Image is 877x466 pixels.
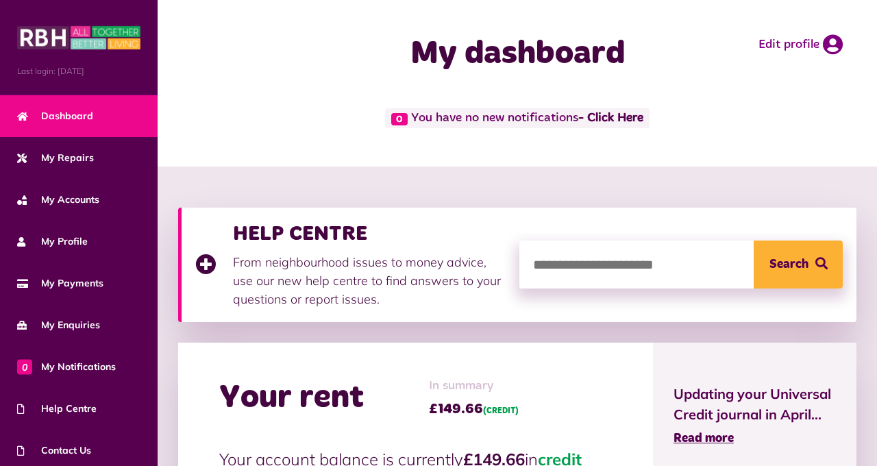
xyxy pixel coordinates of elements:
span: In summary [429,377,519,395]
h2: Your rent [219,378,364,418]
span: My Payments [17,276,103,291]
span: Help Centre [17,402,97,416]
span: Read more [674,432,734,445]
span: My Notifications [17,360,116,374]
h3: HELP CENTRE [233,221,506,246]
span: Contact Us [17,443,91,458]
span: My Accounts [17,193,99,207]
img: MyRBH [17,24,140,51]
span: My Repairs [17,151,94,165]
a: Edit profile [758,34,843,55]
span: Dashboard [17,109,93,123]
span: 0 [391,113,408,125]
span: My Enquiries [17,318,100,332]
span: You have no new notifications [385,108,649,128]
a: Updating your Universal Credit journal in April... Read more [674,384,836,448]
button: Search [754,241,843,289]
span: Updating your Universal Credit journal in April... [674,384,836,425]
span: My Profile [17,234,88,249]
h1: My dashboard [351,34,684,74]
p: From neighbourhood issues to money advice, use our new help centre to find answers to your questi... [233,253,506,308]
a: - Click Here [578,112,643,125]
span: Last login: [DATE] [17,65,140,77]
span: £149.66 [429,399,519,419]
span: 0 [17,359,32,374]
span: (CREDIT) [483,407,519,415]
span: Search [769,241,808,289]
